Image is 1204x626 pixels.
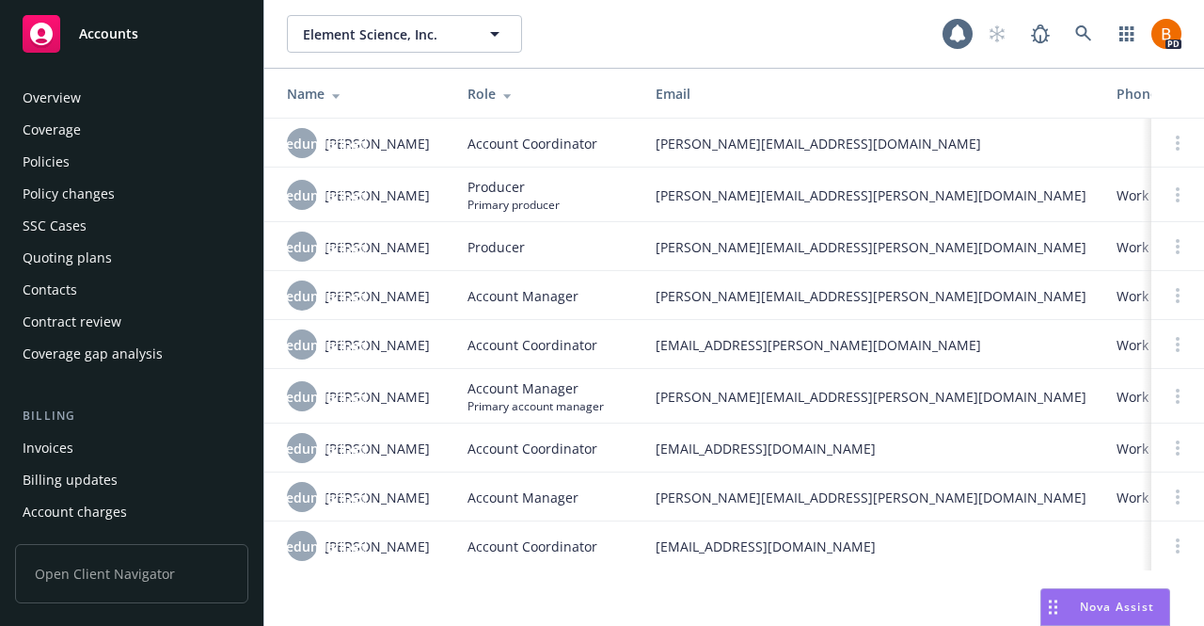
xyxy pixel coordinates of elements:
span: [EMAIL_ADDRESS][PERSON_NAME][DOMAIN_NAME] [656,335,1086,355]
span: Element Science, Inc. [303,24,466,44]
span: Nova Assist [1080,599,1154,615]
span: [PERSON_NAME] [325,439,430,458]
span: [PERSON_NAME][EMAIL_ADDRESS][PERSON_NAME][DOMAIN_NAME] [656,387,1086,407]
a: Invoices [15,433,248,463]
span: [PERSON_NAME][EMAIL_ADDRESS][PERSON_NAME][DOMAIN_NAME] [656,488,1086,507]
span: Producer [467,237,525,257]
span: [PERSON_NAME][EMAIL_ADDRESS][PERSON_NAME][DOMAIN_NAME] [656,185,1086,205]
span: [PERSON_NAME] [325,537,430,556]
a: Overview [15,83,248,113]
a: Quoting plans [15,243,248,273]
div: Name [287,84,437,104]
span: Primary producer [467,197,560,213]
span: [PERSON_NAME] [325,488,430,507]
span: Primary account manager [467,398,604,414]
span: [EMAIL_ADDRESS][DOMAIN_NAME] [656,439,1086,458]
a: Billing updates [15,465,248,495]
a: Coverage [15,115,248,145]
span: undefinedundefined [236,185,368,205]
span: undefinedundefined [236,134,368,153]
span: undefinedundefined [236,439,368,458]
div: Invoices [23,433,73,463]
img: photo [1151,19,1181,49]
a: Coverage gap analysis [15,339,248,369]
div: Billing [15,407,248,425]
div: SSC Cases [23,211,87,241]
span: undefinedundefined [236,387,368,407]
span: undefinedundefined [236,237,368,257]
button: Element Science, Inc. [287,15,522,53]
span: [PERSON_NAME][EMAIL_ADDRESS][DOMAIN_NAME] [656,134,1086,153]
div: Contract review [23,307,121,337]
span: [PERSON_NAME] [325,387,430,407]
div: Drag to move [1041,589,1065,625]
span: Account Manager [467,488,578,507]
span: Account Coordinator [467,537,597,556]
a: SSC Cases [15,211,248,241]
span: undefinedundefined [236,488,368,507]
a: Account charges [15,497,248,527]
a: Policies [15,147,248,177]
div: Overview [23,83,81,113]
span: Account Manager [467,378,604,398]
div: Email [656,84,1086,104]
span: undefinedundefined [236,537,368,556]
div: Policy changes [23,179,115,209]
span: [PERSON_NAME][EMAIL_ADDRESS][PERSON_NAME][DOMAIN_NAME] [656,286,1086,306]
div: Role [467,84,626,104]
span: Account Coordinator [467,335,597,355]
button: Nova Assist [1040,588,1170,626]
div: Account charges [23,497,127,527]
a: Search [1065,15,1102,53]
span: [PERSON_NAME] [325,237,430,257]
span: Account Coordinator [467,134,597,153]
span: [PERSON_NAME][EMAIL_ADDRESS][PERSON_NAME][DOMAIN_NAME] [656,237,1086,257]
span: [PERSON_NAME] [325,286,430,306]
span: [EMAIL_ADDRESS][DOMAIN_NAME] [656,537,1086,556]
span: Open Client Navigator [15,544,248,603]
span: undefinedundefined [236,286,368,306]
a: Switch app [1108,15,1146,53]
a: Policy changes [15,179,248,209]
span: Account Coordinator [467,439,597,458]
div: Policies [23,147,70,177]
span: [PERSON_NAME] [325,335,430,355]
a: Start snowing [978,15,1016,53]
span: Producer [467,177,560,197]
span: Account Manager [467,286,578,306]
div: Coverage [23,115,81,145]
div: Billing updates [23,465,118,495]
span: Accounts [79,26,138,41]
div: Coverage gap analysis [23,339,163,369]
a: Contract review [15,307,248,337]
div: Contacts [23,275,77,305]
a: Contacts [15,275,248,305]
a: Report a Bug [1022,15,1059,53]
a: Accounts [15,8,248,60]
div: Quoting plans [23,243,112,273]
span: [PERSON_NAME] [325,134,430,153]
span: undefinedundefined [236,335,368,355]
span: [PERSON_NAME] [325,185,430,205]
